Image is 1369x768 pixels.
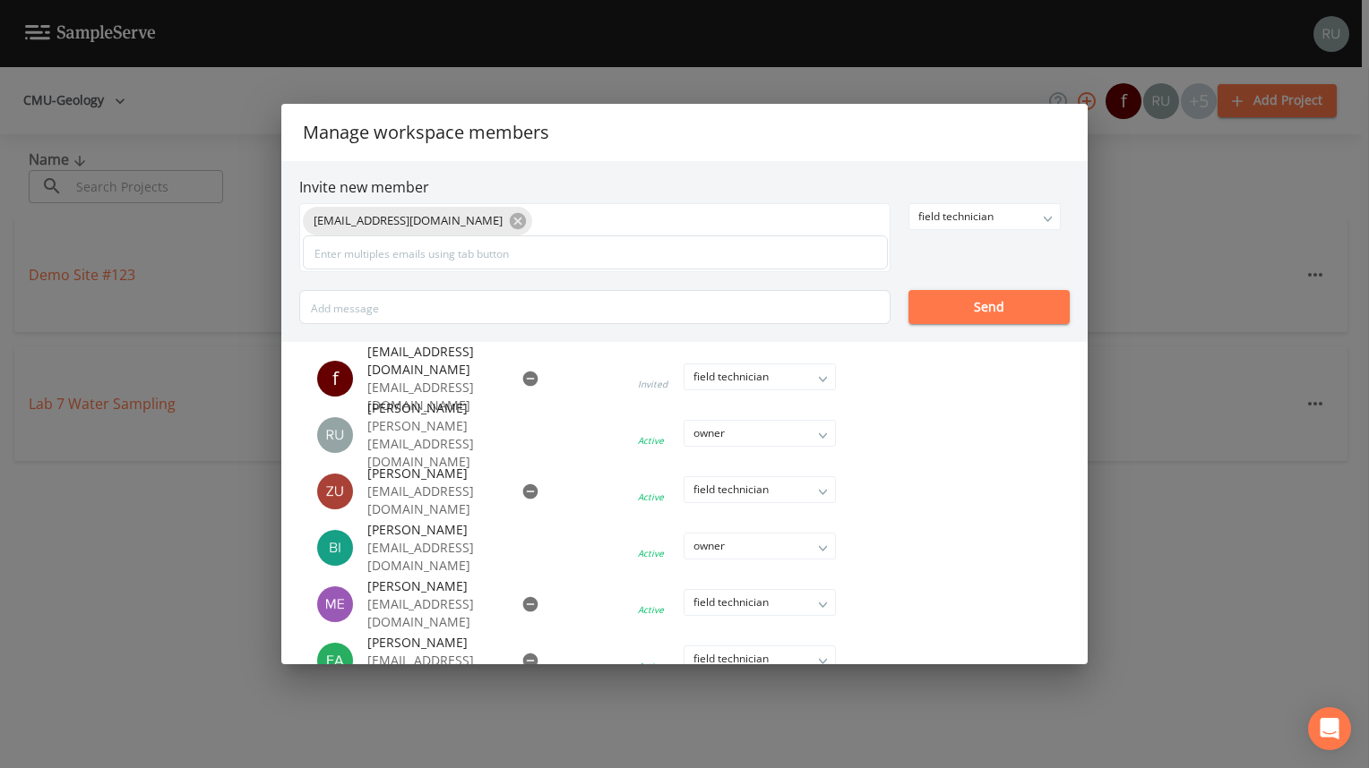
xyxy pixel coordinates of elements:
div: flegel1le@cmich.edu [317,361,367,397]
div: Bill Henderson [317,530,367,566]
div: owner [684,533,835,559]
div: field technician [909,204,1060,229]
span: [PERSON_NAME] [367,634,500,652]
p: [PERSON_NAME][EMAIL_ADDRESS][DOMAIN_NAME] [367,417,539,471]
span: [PERSON_NAME] [367,399,539,417]
input: Enter multiples emails using tab button [303,235,888,269]
span: [PERSON_NAME] [367,577,500,595]
div: Russell Schindler [317,417,367,453]
span: [PERSON_NAME] [367,465,500,482]
h6: Invite new member [299,179,1070,196]
p: [EMAIL_ADDRESS][DOMAIN_NAME] [367,482,500,518]
img: 9bf6178bf1fe24a4c3aeda478323e795 [317,474,353,509]
div: Active [638,434,664,447]
span: [EMAIL_ADDRESS][DOMAIN_NAME] [303,212,513,230]
p: [EMAIL_ADDRESS][DOMAIN_NAME] [367,539,500,575]
img: 1b67c55f222d68b3a5c2959b3720b5cd [317,643,353,678]
button: Send [908,290,1070,324]
p: [EMAIL_ADDRESS][DOMAIN_NAME] [367,595,500,631]
p: [EMAIL_ADDRESS][DOMAIN_NAME] [367,379,500,414]
div: Abigail Zuidema [317,474,367,509]
img: a099eb2176bd8d6ef9965cc191cf7eed [317,586,353,622]
input: Add message [299,290,891,324]
span: [PERSON_NAME] [367,521,500,539]
div: [EMAIL_ADDRESS][DOMAIN_NAME] [303,207,532,235]
div: Makayla Farrell [317,643,367,678]
img: a5c06d64ce99e847b6841ccd0307af82 [317,417,353,453]
div: Active [638,547,664,559]
p: [EMAIL_ADDRESS][DOMAIN_NAME] [367,652,500,687]
div: Open Intercom Messenger [1308,707,1351,750]
div: owner [684,421,835,446]
img: 5c24c38e1904495c635dfbe8a266ce11 [317,530,353,566]
div: Nicholaas Meengs [317,586,367,622]
div: f [317,361,353,397]
h2: Manage workspace members [281,104,1088,161]
span: [EMAIL_ADDRESS][DOMAIN_NAME] [367,343,500,379]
